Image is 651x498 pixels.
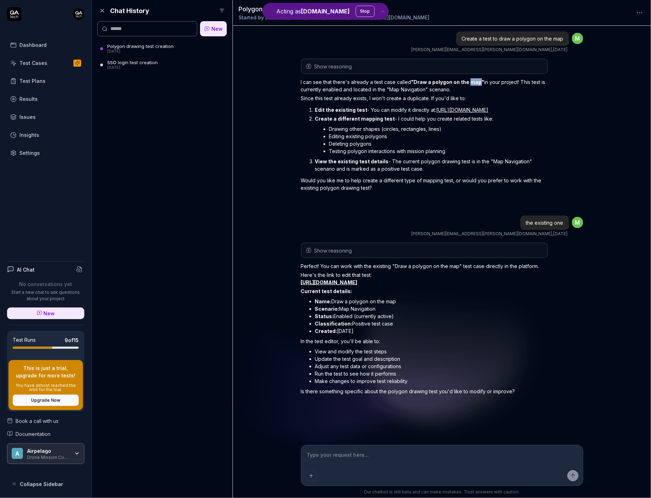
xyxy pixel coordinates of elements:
[315,298,332,304] strong: Name:
[315,116,395,122] strong: Create a different mapping test
[97,58,227,72] a: SSO login test creation[DATE]
[7,146,84,160] a: Settings
[329,133,548,140] li: Editing existing polygons
[16,430,50,438] span: Documentation
[7,74,84,88] a: Test Plans
[7,308,84,319] a: New
[7,110,84,124] a: Issues
[329,140,548,147] li: Deleting polygons
[7,280,84,288] p: No conversations yet
[7,92,84,106] a: Results
[301,288,352,294] strong: Current test details:
[315,107,368,113] strong: Edit the existing test
[19,131,39,139] div: Insights
[19,59,47,67] div: Test Cases
[20,480,63,488] span: Collapse Sidebar
[315,363,548,370] li: Adjust any test data or configurations
[411,47,568,53] div: , [DATE]
[110,6,149,16] h2: Chat History
[7,38,84,52] a: Dashboard
[13,337,36,343] h5: Test Runs
[315,106,548,114] p: - You can modify it directly at:
[97,42,227,55] a: Polygon drawing test creation[DATE]
[17,266,35,273] h4: AI Chat
[239,4,429,14] h1: Polygon drawing test creation
[107,49,174,54] div: [DATE]
[301,489,583,495] div: Our chatbot is still beta and can make mistakes. Trust answers with caution.
[107,43,174,49] div: Polygon drawing test creation
[315,312,548,320] li: Enabled (currently active)
[19,95,38,103] div: Results
[315,298,548,305] li: Draw a polygon on the map
[301,78,548,93] p: I can see that there's already a test case called in your project! This test is currently enabled...
[7,417,84,425] a: Book a call with us
[315,355,548,363] li: Update the test goal and description
[436,107,489,113] a: [URL][DOMAIN_NAME]
[315,313,334,319] strong: Status:
[315,321,352,327] strong: Classification:
[356,6,375,17] button: Stop
[13,364,79,379] p: This is just a trial, upgrade for more tests!
[315,158,389,164] strong: View the existing test details
[239,14,429,21] div: Started by
[65,336,79,344] span: 9 of 15
[315,305,548,312] li: Map Navigation
[7,56,84,70] a: Test Cases
[329,125,548,133] li: Drawing other shapes (circles, rectangles, lines)
[27,454,70,460] div: Drone Mission Control
[411,231,553,236] span: [PERSON_NAME][EMAIL_ADDRESS][PERSON_NAME][DOMAIN_NAME]
[301,177,548,192] p: Would you like me to help create a different type of mapping test, or would you prefer to work wi...
[13,395,79,406] button: Upgrade Now
[19,149,40,157] div: Settings
[200,21,227,36] a: New
[301,388,548,395] p: Is there something specific about the polygon drawing test you'd like to modify or improve?
[19,77,46,85] div: Test Plans
[315,348,548,355] li: View and modify the test steps
[7,289,84,302] p: Start a new chat to ask questions about your project
[7,128,84,142] a: Insights
[12,448,23,459] span: A
[572,217,583,228] span: m
[301,262,548,270] p: Perfect! You can work with the existing "Draw a polygon on the map" test case directly in the pla...
[19,41,47,49] div: Dashboard
[302,243,547,257] button: Show reasoning
[301,271,548,286] p: Here's the link to edit that test:
[306,470,317,481] button: Add attachment
[13,383,79,392] p: You have almost reached the limit for the trial.
[315,306,339,312] strong: Scenario:
[315,370,548,377] li: Run the test to see how it performs
[302,59,547,73] button: Show reasoning
[16,417,59,425] span: Book a call with us
[7,477,84,491] button: Collapse Sidebar
[301,279,357,285] a: [URL][DOMAIN_NAME]
[526,220,563,226] span: the existing one
[411,79,484,85] strong: "Draw a polygon on the map"
[315,320,548,327] li: Positive test case
[411,231,568,237] div: , [DATE]
[329,147,548,155] li: Testing polygon interactions with mission planning
[314,247,352,254] span: Show reasoning
[411,47,553,52] span: [PERSON_NAME][EMAIL_ADDRESS][PERSON_NAME][DOMAIN_NAME]
[44,310,55,317] span: New
[315,377,548,385] li: Make changes to improve test reliability
[107,65,158,70] div: [DATE]
[19,113,36,121] div: Issues
[314,63,352,70] span: Show reasoning
[265,14,429,20] span: [PERSON_NAME][EMAIL_ADDRESS][PERSON_NAME][DOMAIN_NAME]
[107,60,158,65] div: SSO login test creation
[462,36,563,42] span: Create a test to draw a polygon on the map
[211,25,223,32] span: New
[315,158,548,172] p: - The current polygon drawing test is in the "Map Navigation" scenario and is marked as a positiv...
[315,328,337,334] strong: Created:
[301,338,548,345] p: In the test editor, you'll be able to:
[73,8,84,20] img: 7ccf6c19-61ad-4a6c-8811-018b02a1b829.jpg
[27,448,70,454] div: Airpelago
[572,33,583,44] span: m
[315,327,548,335] li: [DATE]
[7,430,84,438] a: Documentation
[315,115,548,122] p: - I could help you create related tests like:
[7,443,84,464] button: AAirpelagoDrone Mission Control
[301,95,548,102] p: Since this test already exists, I won't create a duplicate. If you'd like to:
